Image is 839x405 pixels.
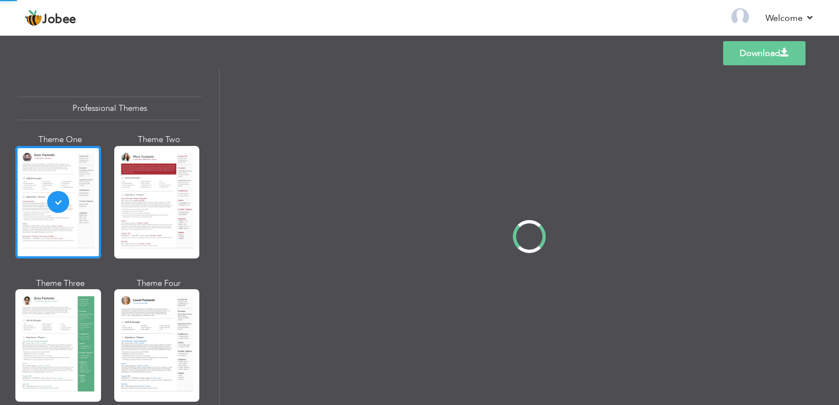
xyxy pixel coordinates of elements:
span: Jobee [42,14,76,26]
a: Jobee [25,9,76,27]
img: jobee.io [25,9,42,27]
a: Welcome [765,12,814,25]
img: Profile Img [731,8,749,26]
a: Download [723,41,806,65]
